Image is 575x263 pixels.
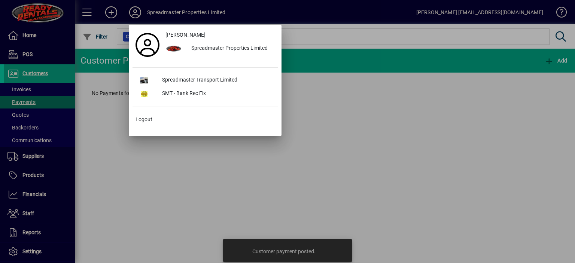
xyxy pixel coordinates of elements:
button: Spreadmaster Properties Limited [162,42,278,55]
span: Logout [136,116,152,123]
a: [PERSON_NAME] [162,28,278,42]
div: Spreadmaster Transport Limited [156,74,278,87]
div: SMT - Bank Rec Fix [156,87,278,101]
span: [PERSON_NAME] [165,31,206,39]
button: Spreadmaster Transport Limited [133,74,278,87]
button: Logout [133,113,278,126]
div: Spreadmaster Properties Limited [185,42,278,55]
a: Profile [133,38,162,52]
button: SMT - Bank Rec Fix [133,87,278,101]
